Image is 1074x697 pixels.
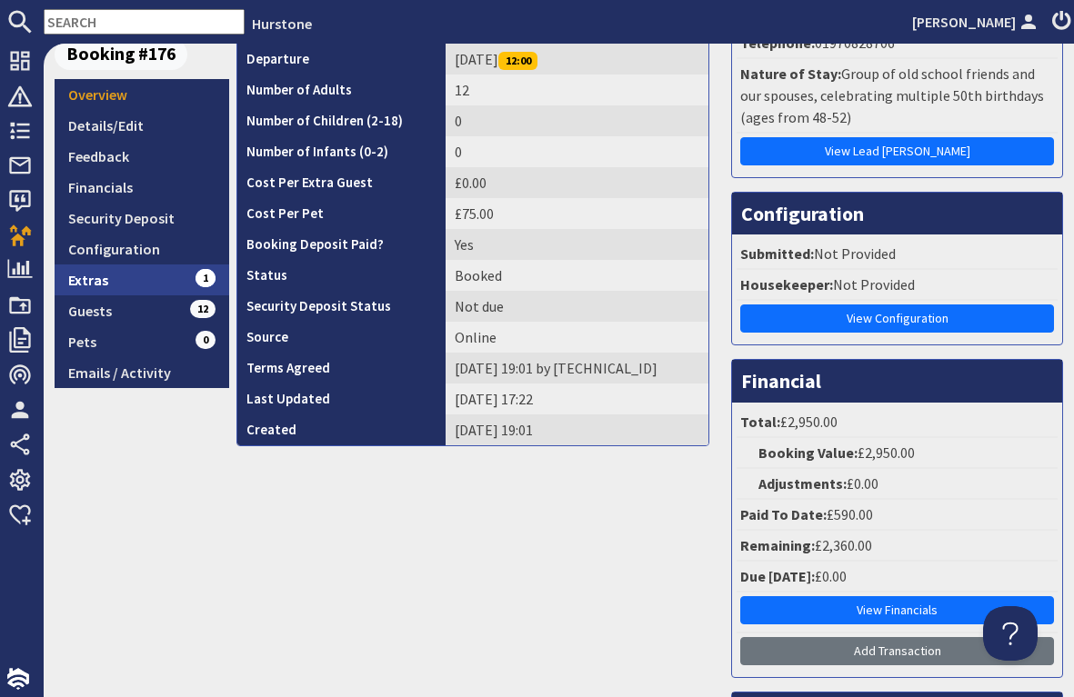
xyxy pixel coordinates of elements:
a: Security Deposit [55,203,229,234]
a: Booking #176 [55,39,222,70]
td: [DATE] [446,44,709,75]
th: Cost Per Pet [237,198,446,229]
td: Booked [446,260,709,291]
th: Number of Children (2-18) [237,105,446,136]
li: £0.00 [737,562,1058,592]
strong: Remaining: [740,536,815,554]
a: Details/Edit [55,110,229,141]
a: Feedback [55,141,229,172]
td: Online [446,322,709,353]
strong: Paid To Date: [740,505,827,523]
strong: Housekeeper: [740,275,833,294]
li: £590.00 [737,500,1058,531]
td: Yes [446,229,709,260]
th: Source [237,322,446,353]
td: [DATE] 19:01 [446,414,709,445]
input: SEARCH [44,9,245,35]
li: Group of old school friends and our spouses, celebrating multiple 50th birthdays (ages from 48-52) [737,59,1058,134]
a: Pets0 [55,326,229,357]
strong: Telephone: [740,34,815,52]
strong: Booking Value: [758,443,858,462]
li: 01970828706 [737,28,1058,59]
th: Last Updated [237,383,446,414]
li: Not Provided [737,239,1058,270]
strong: Total: [740,413,780,431]
h3: Financial [732,360,1062,402]
img: staytech_i_w-64f4e8e9ee0a9c174fd5317b4b171b261742d2d393467e5bdba4413f4f884c10.svg [7,668,29,690]
strong: Nature of Stay: [740,65,841,83]
a: Emails / Activity [55,357,229,388]
a: View Financials [740,596,1054,624]
td: 0 [446,105,709,136]
th: Cost Per Extra Guest [237,167,446,198]
th: Terms Agreed [237,353,446,383]
a: Add Transaction [740,637,1054,665]
td: [DATE] 17:22 [446,383,709,414]
span: 12:00 [498,52,538,70]
td: [DATE] 19:01 by [TECHNICAL_ID] [446,353,709,383]
span: 12 [190,300,216,318]
span: 1 [196,269,216,287]
a: [PERSON_NAME] [912,11,1041,33]
a: Hurstone [252,15,312,33]
h3: Configuration [732,193,1062,234]
td: Not due [446,291,709,322]
strong: Due [DATE]: [740,567,815,585]
span: Booking #176 [55,39,187,70]
a: Overview [55,79,229,110]
td: 12 [446,75,709,105]
li: Not Provided [737,270,1058,301]
th: Created [237,414,446,445]
a: Extras1 [55,264,229,295]
a: Financials [55,172,229,203]
a: View Lead [PERSON_NAME] [740,137,1054,165]
a: Guests12 [55,295,229,326]
th: Departure [237,44,446,75]
iframe: Toggle Customer Support [983,606,1038,661]
td: £75.00 [446,198,709,229]
li: £2,360.00 [737,531,1058,562]
li: £2,950.00 [737,407,1058,438]
th: Number of Infants (0-2) [237,136,446,167]
td: £0.00 [446,167,709,198]
th: Number of Adults [237,75,446,105]
th: Security Deposit Status [237,291,446,322]
th: Status [237,260,446,291]
li: £0.00 [737,469,1058,500]
li: £2,950.00 [737,438,1058,469]
span: 0 [196,331,216,349]
a: View Configuration [740,304,1054,333]
th: Booking Deposit Paid? [237,229,446,260]
td: 0 [446,136,709,167]
strong: Adjustments: [758,474,847,493]
strong: Submitted: [740,244,814,263]
a: Configuration [55,234,229,264]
